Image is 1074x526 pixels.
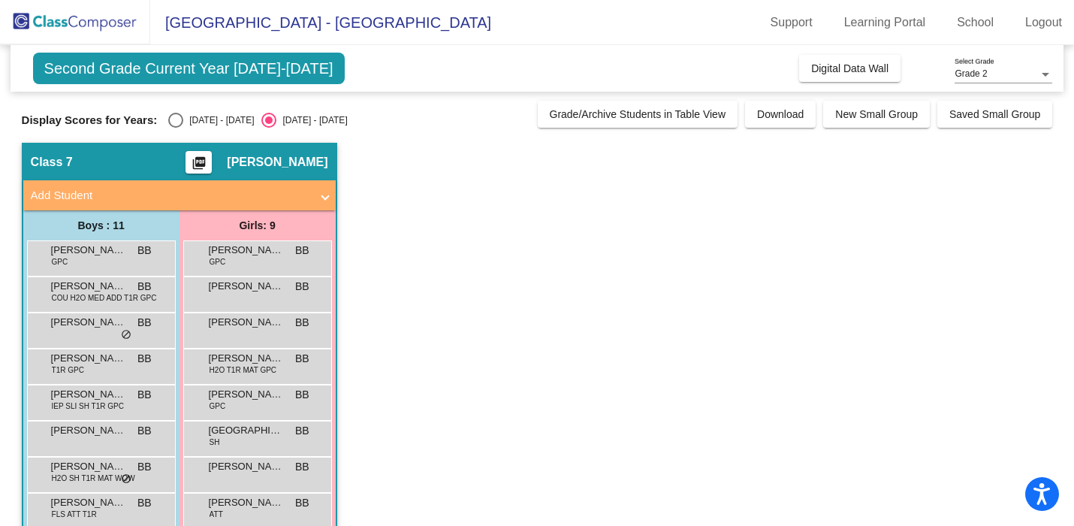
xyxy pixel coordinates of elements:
div: [DATE] - [DATE] [276,113,347,127]
span: COU H2O MED ADD T1R GPC [52,292,157,304]
span: [PERSON_NAME] [51,459,126,474]
span: Class 7 [31,155,73,170]
span: [GEOGRAPHIC_DATA] - [GEOGRAPHIC_DATA] [150,11,491,35]
span: [PERSON_NAME] [51,315,126,330]
button: Digital Data Wall [799,55,901,82]
div: Girls: 9 [180,210,336,240]
span: ATT [210,509,223,520]
span: GPC [210,401,226,412]
span: [PERSON_NAME] [51,387,126,402]
a: Learning Portal [832,11,938,35]
span: [PERSON_NAME] [209,315,284,330]
mat-radio-group: Select an option [168,113,347,128]
span: BB [137,315,152,331]
button: Grade/Archive Students in Table View [538,101,738,128]
span: BB [295,243,309,258]
span: GPC [52,256,68,268]
span: [PERSON_NAME] [209,243,284,258]
span: BB [137,495,152,511]
span: BB [137,387,152,403]
span: Digital Data Wall [811,62,888,74]
span: BB [295,351,309,367]
button: New Small Group [823,101,930,128]
span: Grade 2 [955,68,987,79]
span: do_not_disturb_alt [121,473,131,485]
span: Second Grade Current Year [DATE]-[DATE] [33,53,345,84]
span: [PERSON_NAME] [209,459,284,474]
div: Boys : 11 [23,210,180,240]
a: Support [759,11,825,35]
span: [PERSON_NAME] [209,387,284,402]
span: [PERSON_NAME] [209,495,284,510]
span: H2O T1R MAT GPC [210,364,276,376]
span: H2O SH T1R MAT WOW [52,473,135,484]
a: Logout [1013,11,1074,35]
span: BB [295,387,309,403]
span: [PERSON_NAME] [227,155,327,170]
span: BB [137,459,152,475]
div: [DATE] - [DATE] [183,113,254,127]
span: GPC [210,256,226,268]
span: [PERSON_NAME] [209,279,284,294]
span: BB [137,243,152,258]
span: Display Scores for Years: [22,113,158,127]
span: FLS ATT T1R [52,509,97,520]
mat-panel-title: Add Student [31,187,310,204]
span: do_not_disturb_alt [121,329,131,341]
button: Download [745,101,816,128]
mat-expansion-panel-header: Add Student [23,180,336,210]
button: Saved Small Group [937,101,1052,128]
span: BB [295,315,309,331]
span: Saved Small Group [949,108,1040,120]
span: [PERSON_NAME] [51,243,126,258]
span: BB [137,279,152,295]
span: [PERSON_NAME] [51,423,126,438]
span: Grade/Archive Students in Table View [550,108,726,120]
span: New Small Group [835,108,918,120]
span: BB [295,423,309,439]
span: IEP SLI SH T1R GPC [52,401,124,412]
span: [PERSON_NAME] [51,279,126,294]
span: BB [137,423,152,439]
span: [PERSON_NAME] [209,351,284,366]
span: [GEOGRAPHIC_DATA] [209,423,284,438]
span: BB [295,279,309,295]
button: Print Students Details [186,151,212,174]
a: School [945,11,1006,35]
span: BB [295,495,309,511]
span: [PERSON_NAME] [51,351,126,366]
span: BB [137,351,152,367]
span: BB [295,459,309,475]
mat-icon: picture_as_pdf [190,156,208,177]
span: Download [757,108,804,120]
span: T1R GPC [52,364,84,376]
span: [PERSON_NAME] [51,495,126,510]
span: SH [210,437,220,448]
